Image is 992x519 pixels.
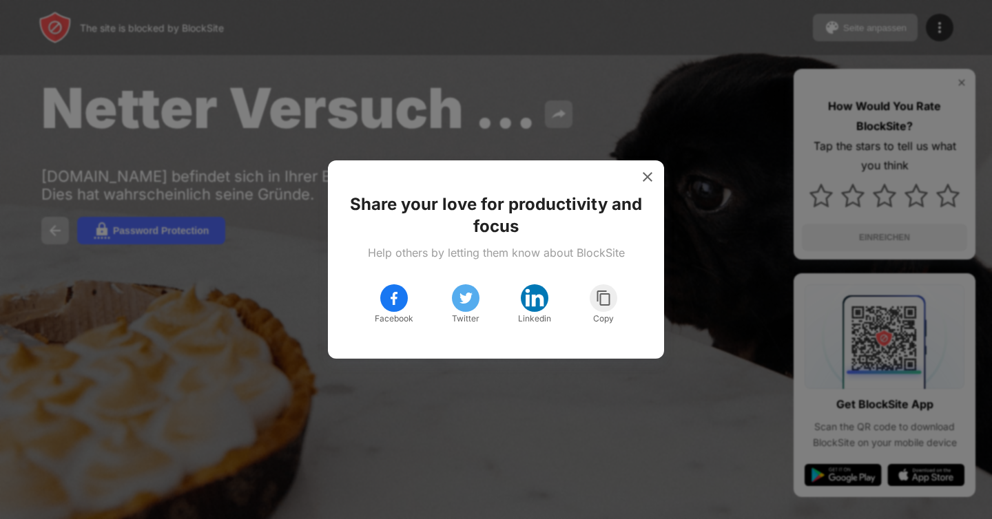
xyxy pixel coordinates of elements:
div: Facebook [375,312,413,326]
img: copy.svg [595,290,612,306]
div: Copy [593,312,614,326]
img: linkedin.svg [524,287,546,309]
div: Linkedin [518,312,551,326]
div: Help others by letting them know about BlockSite [368,246,625,259]
div: Twitter [452,312,479,326]
div: Share your love for productivity and focus [344,193,648,237]
img: twitter.svg [457,290,474,306]
img: facebook.svg [386,290,402,306]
